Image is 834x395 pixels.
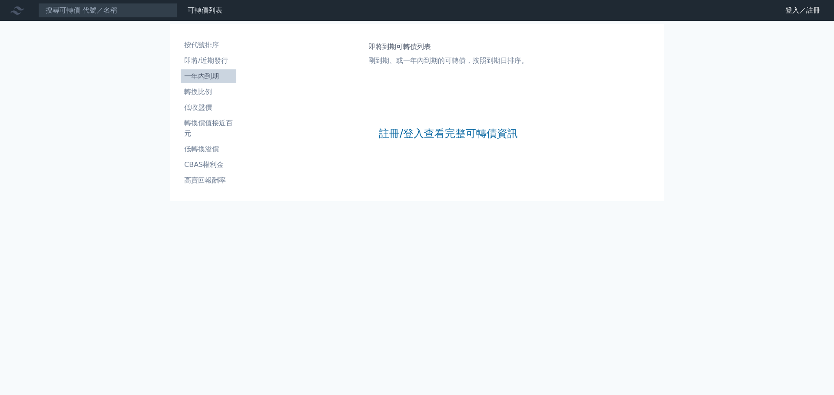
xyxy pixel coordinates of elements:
li: 即將/近期發行 [181,55,236,66]
a: 低收盤價 [181,101,236,114]
a: CBAS權利金 [181,158,236,172]
a: 即將/近期發行 [181,54,236,68]
li: 低轉換溢價 [181,144,236,154]
a: 註冊/登入查看完整可轉債資訊 [379,127,518,140]
h1: 即將到期可轉債列表 [368,42,528,52]
li: 高賣回報酬率 [181,175,236,186]
a: 低轉換溢價 [181,142,236,156]
input: 搜尋可轉債 代號／名稱 [38,3,177,18]
a: 一年內到期 [181,69,236,83]
li: 按代號排序 [181,40,236,50]
li: 轉換比例 [181,87,236,97]
a: 登入／註冊 [778,3,827,17]
li: 轉換價值接近百元 [181,118,236,139]
p: 剛到期、或一年內到期的可轉債，按照到期日排序。 [368,55,528,66]
a: 高賣回報酬率 [181,173,236,187]
a: 轉換比例 [181,85,236,99]
li: 低收盤價 [181,102,236,113]
a: 轉換價值接近百元 [181,116,236,140]
a: 可轉債列表 [188,6,222,14]
li: CBAS權利金 [181,160,236,170]
li: 一年內到期 [181,71,236,82]
a: 按代號排序 [181,38,236,52]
